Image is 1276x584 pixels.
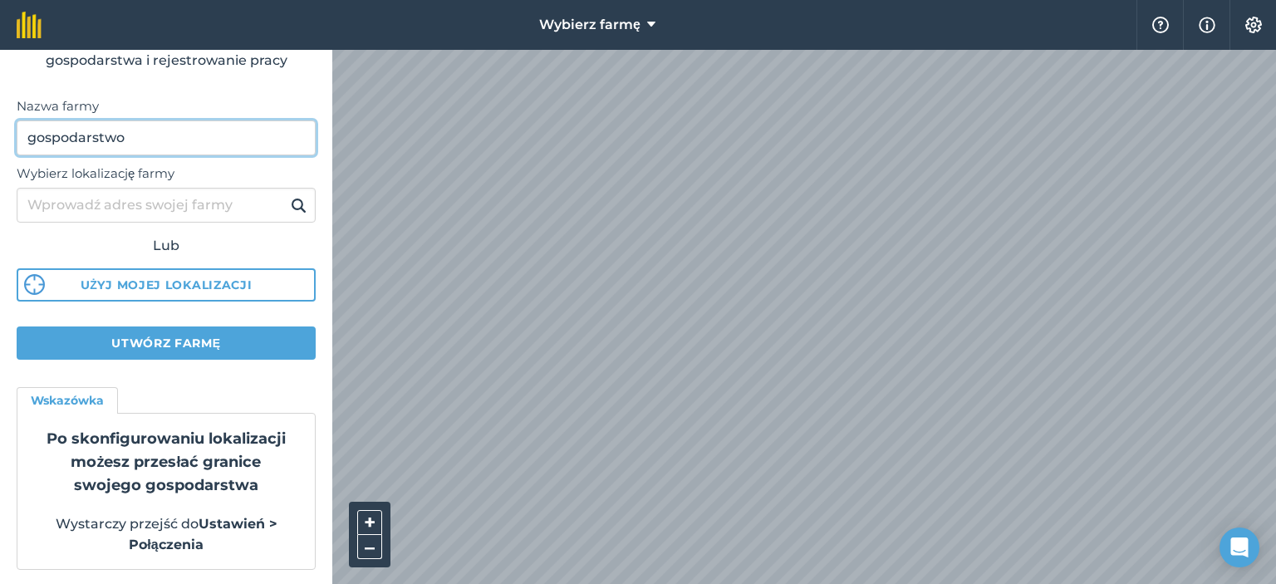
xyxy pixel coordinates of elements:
font: Wystarczy przejść do [56,516,199,532]
font: Wybierz lokalizację farmy [17,165,174,181]
button: Użyj mojej lokalizacji [17,268,316,302]
input: Nazwa farmy [17,120,316,155]
div: Otwórz komunikator interkomowy [1220,528,1259,567]
img: svg%3e [24,274,45,295]
img: Ikona koła zębatego [1244,17,1264,33]
font: – [365,535,375,559]
img: svg+xml;base64,PHN2ZyB4bWxucz0iaHR0cDovL3d3dy53My5vcmcvMjAwMC9zdmciIHdpZHRoPSIxOSIgaGVpZ2h0PSIyNC... [291,195,307,215]
font: Nazwa farmy [17,98,99,114]
font: Ustawień > Połączenia [129,516,277,553]
font: Użyj mojej lokalizacji [81,277,253,292]
button: – [357,535,382,559]
font: Wskazówka [31,393,104,408]
font: Utwórz farmę [111,336,221,351]
img: Ikona znaku zapytania [1151,17,1170,33]
font: Wybierz farmę [539,17,640,32]
input: Wprowadź adres swojej farmy [17,188,316,223]
button: + [357,510,382,535]
font: Po skonfigurowaniu lokalizacji możesz przesłać granice swojego gospodarstwa [47,429,286,494]
font: + [364,510,375,534]
button: Utwórz farmę [17,326,316,360]
img: Logo fieldmargin [17,12,42,38]
img: svg+xml;base64,PHN2ZyB4bWxucz0iaHR0cDovL3d3dy53My5vcmcvMjAwMC9zdmciIHdpZHRoPSIxNyIgaGVpZ2h0PSIxNy... [1199,15,1215,35]
font: Lub [153,238,179,253]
